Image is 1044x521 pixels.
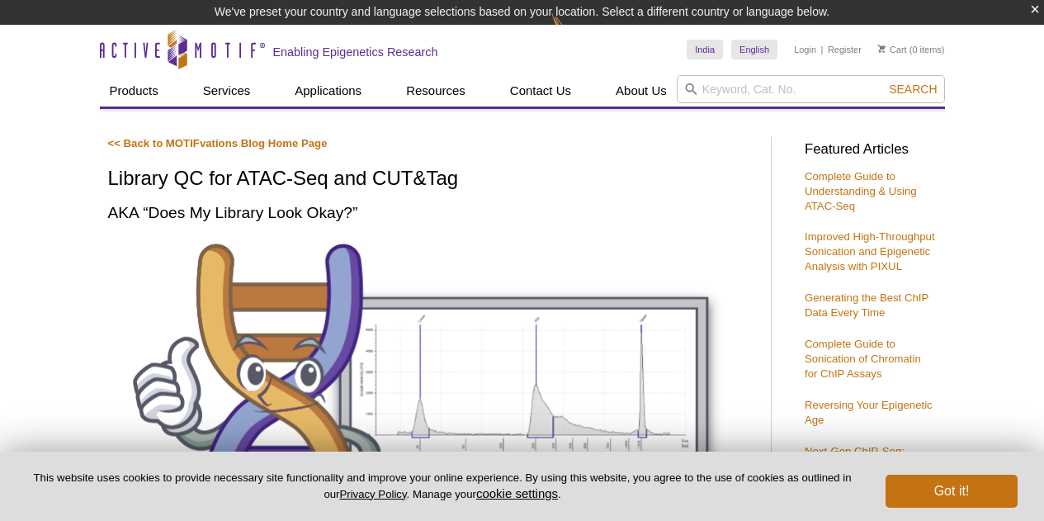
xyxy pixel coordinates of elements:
a: Improved High-Throughput Sonication and Epigenetic Analysis with PIXUL [805,230,935,272]
a: Contact Us [500,75,581,107]
li: | [821,40,824,59]
img: Change Here [551,12,595,51]
a: Resources [396,75,475,107]
a: India [687,40,723,59]
a: Generating the Best ChIP Data Every Time [805,291,928,319]
button: Search [884,82,942,97]
h1: Library QC for ATAC-Seq and CUT&Tag [108,168,754,192]
span: Search [889,83,937,96]
img: Your Cart [878,45,886,53]
a: English [731,40,777,59]
h2: AKA “Does My Library Look Okay?” [108,201,754,224]
h3: Featured Articles [805,143,937,157]
a: Applications [285,75,371,107]
button: Got it! [886,475,1018,508]
a: About Us [606,75,677,107]
p: This website uses cookies to provide necessary site functionality and improve your online experie... [26,471,858,502]
a: Privacy Policy [339,488,406,500]
a: Reversing Your Epigenetic Age [805,399,933,426]
button: cookie settings [476,486,558,500]
h2: Enabling Epigenetics Research [273,45,438,59]
a: Next-Gen ChIP-Seq: Genome-Wide Single-Cell Analysis with Antibody-Guided Chromatin Tagmentation M... [805,445,930,517]
a: Complete Guide to Understanding & Using ATAC-Seq [805,170,917,212]
a: << Back to MOTIFvations Blog Home Page [108,137,328,149]
a: Register [828,44,862,55]
li: (0 items) [878,40,945,59]
a: Cart [878,44,907,55]
input: Keyword, Cat. No. [677,75,945,103]
a: Login [794,44,816,55]
a: Services [193,75,261,107]
a: Products [100,75,168,107]
a: Complete Guide to Sonication of Chromatin for ChIP Assays [805,338,921,380]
